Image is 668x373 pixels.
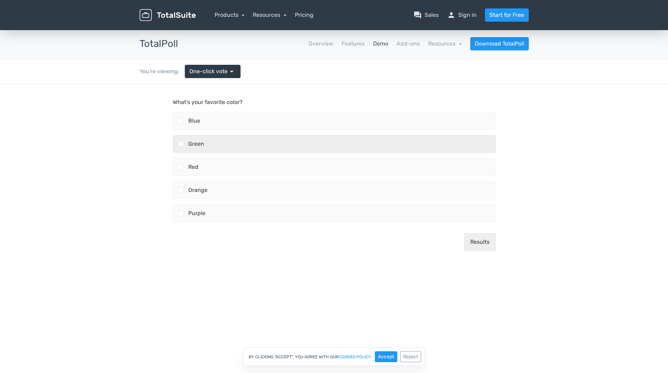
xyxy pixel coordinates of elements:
a: One-click vote arrow_drop_down [185,65,241,78]
a: Resources [428,40,462,47]
span: arrow_drop_down [228,67,236,76]
a: Overview [309,40,333,48]
a: Download TotalPoll [470,37,529,50]
a: personSign in [447,11,477,19]
a: Demo [373,40,388,48]
a: cookies policy [338,355,371,359]
span: Blue [188,33,200,40]
a: Features [342,40,365,48]
a: Resources [253,12,286,18]
button: Results [464,149,495,167]
span: person [447,11,456,19]
span: Red [188,80,198,86]
img: TotalSuite for WordPress [140,9,196,21]
a: Pricing [295,11,313,19]
span: Purple [188,126,205,132]
button: Reject [400,351,421,362]
span: Green [188,56,204,63]
span: Orange [188,103,208,109]
a: Products [215,12,245,18]
a: Start for Free [485,8,529,22]
a: question_answerSales [413,11,439,19]
a: Add-ons [397,40,420,48]
span: One-click vote [189,67,228,76]
div: By clicking "Accept", you agree with our . [243,347,425,366]
span: question_answer [413,11,422,19]
div: You're viewing: [140,67,185,76]
p: What's your favorite color? [173,14,495,22]
button: Accept [375,351,397,362]
h3: TotalPoll [140,39,178,49]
